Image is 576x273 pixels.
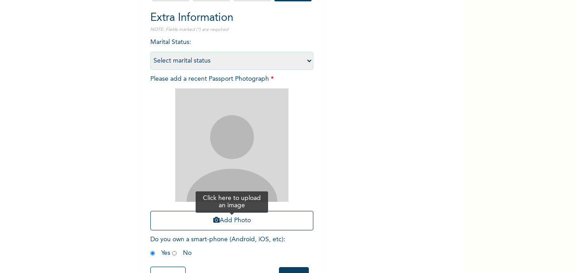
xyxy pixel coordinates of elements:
[150,39,313,64] span: Marital Status :
[150,76,313,235] span: Please add a recent Passport Photograph
[150,236,285,256] span: Do you own a smart-phone (Android, iOS, etc) : Yes No
[150,10,313,26] h2: Extra Information
[175,88,288,202] img: Crop
[150,26,313,33] p: NOTE: Fields marked (*) are required
[150,211,313,230] button: Add Photo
